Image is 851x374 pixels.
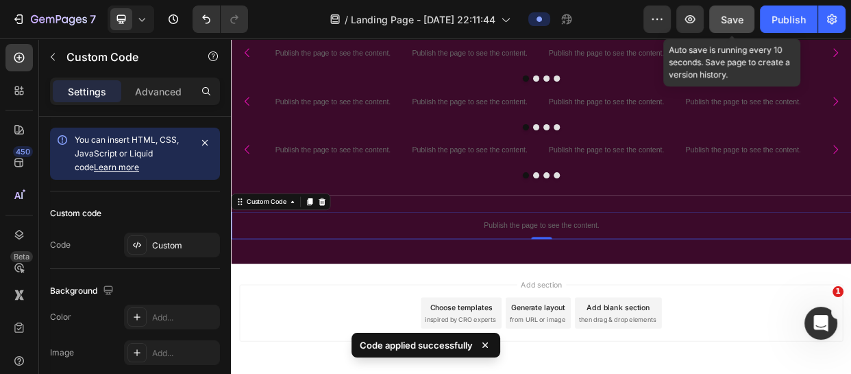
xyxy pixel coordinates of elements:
[50,207,101,220] div: Custom code
[94,162,139,172] a: Learn more
[772,12,806,27] div: Publish
[428,178,436,186] button: Dot
[782,128,820,167] button: Carousel Next Arrow
[414,178,422,186] button: Dot
[17,211,75,223] div: Custom Code
[50,311,71,323] div: Color
[360,338,473,352] p: Code applied successfully
[90,11,96,27] p: 7
[593,141,764,155] p: Publish the page to see the content.
[193,5,248,33] div: Undo/Redo
[371,350,443,364] div: Generate layout
[49,141,220,155] p: Publish the page to see the content.
[135,84,182,99] p: Advanced
[386,114,395,122] button: Dot
[400,49,408,58] button: Dot
[414,114,422,122] button: Dot
[345,12,348,27] span: /
[400,178,408,186] button: Dot
[152,347,217,360] div: Add...
[231,141,402,155] p: Publish the page to see the content.
[400,114,408,122] button: Dot
[386,49,395,58] button: Dot
[379,319,444,334] span: Add section
[49,77,220,91] p: Publish the page to see the content.
[5,5,102,33] button: 7
[760,5,817,33] button: Publish
[152,239,217,252] div: Custom
[2,65,40,103] button: Carousel Back Arrow
[593,12,764,27] p: Publish the page to see the content.
[709,5,754,33] button: Save
[412,77,582,91] p: Publish the page to see the content.
[10,251,33,262] div: Beta
[428,114,436,122] button: Dot
[68,84,106,99] p: Settings
[264,350,347,364] div: Choose templates
[414,49,422,58] button: Dot
[50,347,74,359] div: Image
[231,77,402,91] p: Publish the page to see the content.
[13,146,33,157] div: 450
[782,65,820,103] button: Carousel Next Arrow
[50,239,71,251] div: Code
[50,282,116,301] div: Background
[75,135,179,172] span: You can insert HTML, CSS, JavaScript or Liquid code
[593,77,764,91] p: Publish the page to see the content.
[231,38,851,374] iframe: Design area
[428,49,436,58] button: Dot
[721,14,743,25] span: Save
[832,286,843,297] span: 1
[66,49,183,65] p: Custom Code
[471,350,555,364] div: Add blank section
[351,12,495,27] span: Landing Page - [DATE] 22:11:44
[2,128,40,167] button: Carousel Back Arrow
[804,307,837,340] iframe: Intercom live chat
[152,312,217,324] div: Add...
[412,141,582,155] p: Publish the page to see the content.
[386,178,395,186] button: Dot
